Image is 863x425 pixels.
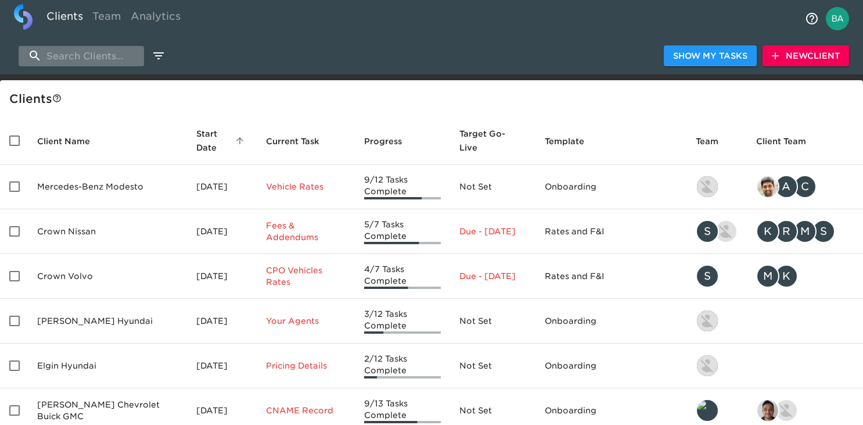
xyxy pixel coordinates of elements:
div: sandeep@simplemnt.com, angelique.nurse@roadster.com, clayton.mandel@roadster.com [756,175,854,198]
td: Not Set [450,299,535,344]
td: 4/7 Tasks Complete [355,254,450,299]
div: A [775,175,798,198]
div: mcooley@crowncars.com, kwilson@crowncars.com [756,265,854,288]
img: sai@simplemnt.com [757,400,778,421]
div: leland@roadster.com [696,399,738,422]
div: S [696,220,719,243]
p: Vehicle Rates [266,181,346,192]
span: Progress [364,134,417,148]
td: Not Set [450,165,535,209]
img: kevin.lo@roadster.com [697,176,718,197]
div: K [775,265,798,288]
img: nikko.foster@roadster.com [776,400,797,421]
p: Fees & Addendums [266,220,346,243]
svg: This is a list of all of your clients and clients shared with you [52,94,62,103]
span: New Client [772,49,840,63]
img: sandeep@simplemnt.com [757,176,778,197]
div: K [756,220,779,243]
td: Crown Volvo [28,254,187,299]
p: Due - [DATE] [459,226,526,237]
div: R [775,220,798,243]
button: notifications [798,5,826,33]
input: search [19,46,144,66]
span: Show My Tasks [673,49,747,63]
div: M [793,220,817,243]
img: leland@roadster.com [697,400,718,421]
td: Not Set [450,344,535,388]
div: kwilson@crowncars.com, rrobins@crowncars.com, mcooley@crowncars.com, sparent@crowncars.com [756,220,854,243]
button: Show My Tasks [664,45,757,67]
div: kevin.lo@roadster.com [696,354,738,377]
td: Rates and F&I [535,209,686,254]
div: C [793,175,817,198]
img: Profile [826,7,849,30]
td: [PERSON_NAME] Hyundai [28,299,187,344]
div: S [812,220,835,243]
span: Calculated based on the start date and the duration of all Tasks contained in this Hub. [459,127,511,155]
span: Start Date [196,127,247,155]
td: [DATE] [187,344,257,388]
span: This is the next Task in this Hub that should be completed [266,134,319,148]
p: CNAME Record [266,405,346,416]
p: Due - [DATE] [459,270,526,282]
td: [DATE] [187,254,257,299]
span: Client Team [756,134,821,148]
p: Your Agents [266,315,346,327]
img: kevin.lo@roadster.com [697,310,718,331]
div: savannah@roadster.com, austin@roadster.com [696,220,738,243]
td: Onboarding [535,344,686,388]
td: Crown Nissan [28,209,187,254]
button: NewClient [763,45,849,67]
div: S [696,265,719,288]
td: [DATE] [187,165,257,209]
span: Template [545,134,599,148]
div: Client s [9,90,858,108]
td: 9/12 Tasks Complete [355,165,450,209]
td: 2/12 Tasks Complete [355,344,450,388]
a: Team [88,4,126,33]
td: Elgin Hyundai [28,344,187,388]
td: Mercedes-Benz Modesto [28,165,187,209]
td: Onboarding [535,165,686,209]
img: kevin.lo@roadster.com [697,355,718,376]
img: austin@roadster.com [715,221,736,242]
button: edit [149,46,168,66]
td: Rates and F&I [535,254,686,299]
td: 5/7 Tasks Complete [355,209,450,254]
img: logo [14,4,33,30]
div: kevin.lo@roadster.com [696,309,738,333]
div: sai@simplemnt.com, nikko.foster@roadster.com [756,399,854,422]
span: Current Task [266,134,335,148]
td: [DATE] [187,299,257,344]
a: Analytics [126,4,185,33]
td: Onboarding [535,299,686,344]
a: Clients [42,4,88,33]
p: CPO Vehicles Rates [266,265,346,288]
td: 3/12 Tasks Complete [355,299,450,344]
p: Pricing Details [266,360,346,372]
span: Target Go-Live [459,127,526,155]
div: savannah@roadster.com [696,265,738,288]
span: Client Name [37,134,105,148]
div: kevin.lo@roadster.com [696,175,738,198]
div: M [756,265,779,288]
td: [DATE] [187,209,257,254]
span: Team [696,134,733,148]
